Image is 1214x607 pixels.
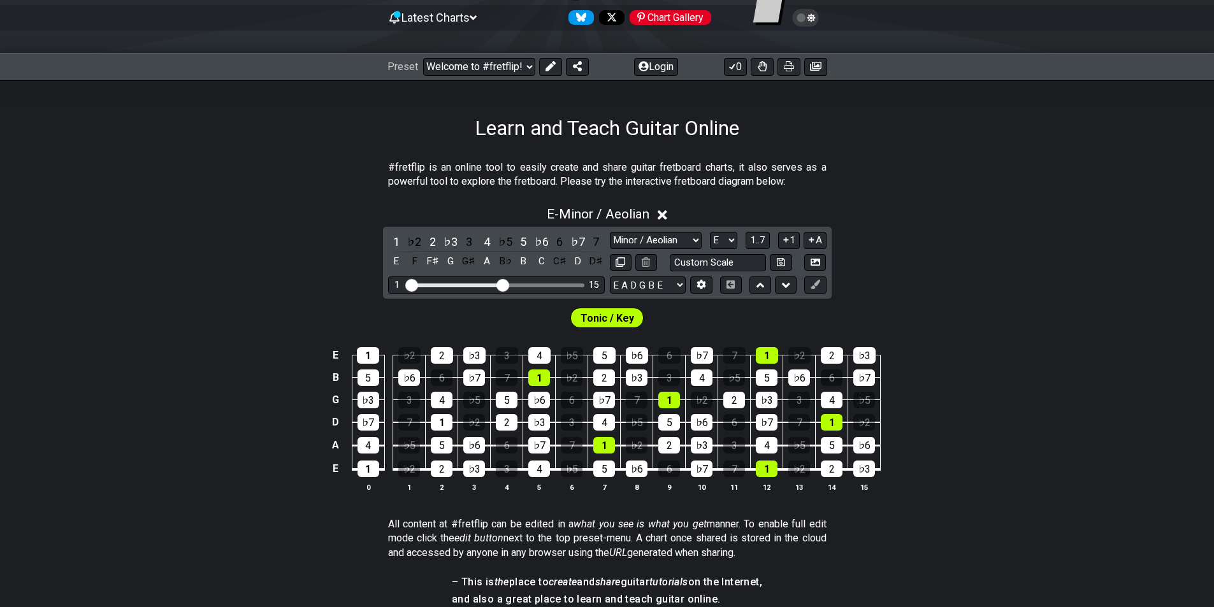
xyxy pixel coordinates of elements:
[491,480,523,494] th: 4
[388,276,605,294] div: Visible fret range
[463,392,485,408] div: ♭5
[788,414,810,431] div: 7
[424,233,441,250] div: toggle scale degree
[528,392,550,408] div: ♭6
[635,254,657,271] button: Delete
[528,347,551,364] div: 4
[723,369,745,386] div: ♭5
[570,233,586,250] div: toggle scale degree
[496,369,517,386] div: 7
[539,58,562,76] button: Edit Preset
[393,480,426,494] th: 1
[804,58,827,76] button: Create image
[431,437,452,453] div: 5
[723,347,746,364] div: 7
[720,276,742,294] button: Toggle horizontal chord view
[821,414,842,431] div: 1
[595,576,621,588] em: share
[388,253,405,270] div: toggle pitch class
[549,576,577,588] em: create
[452,575,762,589] h4: – This is place to and guitar on the Internet,
[463,414,485,431] div: ♭2
[479,253,495,270] div: toggle pitch class
[328,434,343,457] td: A
[388,517,827,560] p: All content at #fretflip can be edited in a manner. To enable full edit mode click the next to th...
[788,437,810,453] div: ♭5
[454,532,503,544] em: edit button
[853,392,875,408] div: ♭5
[328,389,343,411] td: G
[475,116,739,140] h1: Learn and Teach Guitar Online
[458,480,491,494] th: 3
[398,437,420,453] div: ♭5
[426,480,458,494] th: 2
[778,232,800,249] button: 1
[756,414,777,431] div: ♭7
[746,232,770,249] button: 1..7
[533,233,550,250] div: toggle scale degree
[523,480,556,494] th: 5
[463,461,485,477] div: ♭3
[691,347,713,364] div: ♭7
[750,234,765,246] span: 1..7
[547,206,649,222] span: E - Minor / Aeolian
[821,392,842,408] div: 4
[398,347,421,364] div: ♭2
[528,461,550,477] div: 4
[853,369,875,386] div: ♭7
[561,461,582,477] div: ♭5
[442,233,459,250] div: toggle scale degree
[496,461,517,477] div: 3
[574,518,707,530] em: what you see is what you get
[626,347,648,364] div: ♭6
[561,369,582,386] div: ♭2
[691,461,712,477] div: ♭7
[566,58,589,76] button: Share Preset
[691,369,712,386] div: 4
[788,461,810,477] div: ♭2
[788,392,810,408] div: 3
[626,369,647,386] div: ♭3
[821,369,842,386] div: 6
[588,233,604,250] div: toggle scale degree
[593,414,615,431] div: 4
[788,347,811,364] div: ♭2
[658,347,681,364] div: 6
[821,347,843,364] div: 2
[497,233,514,250] div: toggle scale degree
[658,369,680,386] div: 3
[352,480,384,494] th: 0
[626,414,647,431] div: ♭5
[431,369,452,386] div: 6
[461,233,477,250] div: toggle scale degree
[406,253,423,270] div: toggle pitch class
[593,437,615,453] div: 1
[570,253,586,270] div: toggle pitch class
[463,347,486,364] div: ♭3
[515,233,531,250] div: toggle scale degree
[630,10,711,25] div: Chart Gallery
[593,461,615,477] div: 5
[398,392,420,408] div: 3
[463,437,485,453] div: ♭6
[723,461,745,477] div: 7
[658,392,680,408] div: 1
[358,461,379,477] div: 1
[751,480,783,494] th: 12
[621,480,653,494] th: 8
[751,58,774,76] button: Toggle Dexterity for all fretkits
[328,366,343,389] td: B
[388,233,405,250] div: toggle scale degree
[626,392,647,408] div: 7
[388,161,827,189] p: #fretflip is an online tool to easily create and share guitar fretboard charts, it also serves as...
[423,58,535,76] select: Preset
[788,369,810,386] div: ♭6
[357,347,379,364] div: 1
[593,392,615,408] div: ♭7
[691,437,712,453] div: ♭3
[461,253,477,270] div: toggle pitch class
[496,347,518,364] div: 3
[593,347,616,364] div: 5
[756,437,777,453] div: 4
[561,414,582,431] div: 3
